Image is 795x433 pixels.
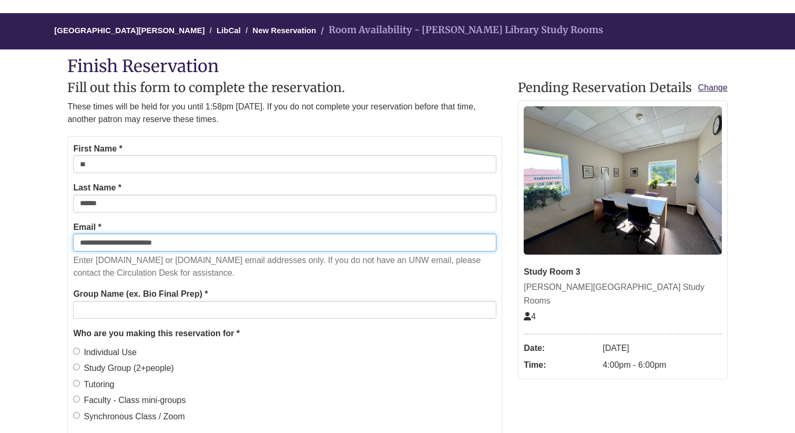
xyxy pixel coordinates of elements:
dt: Date: [524,340,597,357]
a: New Reservation [252,26,316,35]
label: Tutoring [73,378,114,391]
label: Last Name * [73,181,121,195]
p: These times will be held for you until 1:58pm [DATE]. If you do not complete your reservation bef... [67,100,502,126]
input: Individual Use [73,348,80,355]
a: LibCal [217,26,241,35]
dd: 4:00pm - 6:00pm [603,357,721,374]
p: Enter [DOMAIN_NAME] or [DOMAIN_NAME] email addresses only. If you do not have an UNW email, pleas... [73,254,496,279]
nav: Breadcrumb [67,13,727,49]
label: Email * [73,220,101,234]
a: [GEOGRAPHIC_DATA][PERSON_NAME] [54,26,205,35]
label: Synchronous Class / Zoom [73,410,185,424]
input: Tutoring [73,380,80,387]
legend: Who are you making this reservation for * [73,327,496,340]
h2: Pending Reservation Details [518,81,727,95]
input: Study Group (2+people) [73,364,80,370]
label: Faculty - Class mini-groups [73,394,186,407]
h2: Fill out this form to complete the reservation. [67,81,502,95]
label: Study Group (2+people) [73,361,174,375]
a: Change [698,81,728,95]
dd: [DATE] [603,340,721,357]
label: Individual Use [73,346,137,359]
input: Faculty - Class mini-groups [73,396,80,402]
span: The capacity of this space [524,312,536,321]
input: Synchronous Class / Zoom [73,412,80,419]
label: Group Name (ex. Bio Final Prep) * [73,287,208,301]
dt: Time: [524,357,597,374]
h1: Finish Reservation [67,57,727,76]
label: First Name * [73,142,122,156]
div: [PERSON_NAME][GEOGRAPHIC_DATA] Study Rooms [524,280,721,307]
img: Study Room 3 [524,106,721,255]
div: Study Room 3 [524,265,721,279]
li: Room Availability - [PERSON_NAME] Library Study Rooms [318,23,603,38]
